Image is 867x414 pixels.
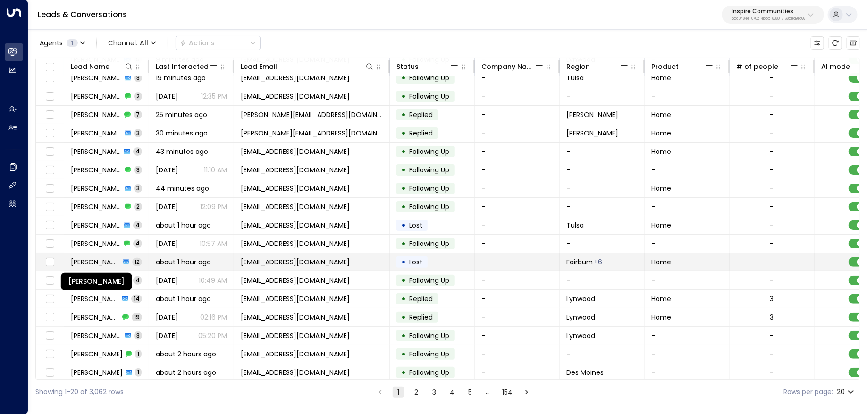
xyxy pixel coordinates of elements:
p: 05:20 PM [198,331,227,340]
td: - [560,271,645,289]
td: - [560,179,645,197]
td: - [645,235,730,253]
span: Toggle select row [44,293,56,305]
button: Agents1 [35,36,89,50]
span: 3 [134,74,142,82]
span: Toggle select row [44,183,56,194]
span: Lamont Jackson [71,331,122,340]
div: # of people [736,61,799,72]
div: - [770,147,774,156]
span: 19 [132,313,142,321]
span: 43 minutes ago [156,147,208,156]
td: - [475,69,560,87]
button: Go to page 3 [429,387,440,398]
td: - [645,363,730,381]
span: 7 [134,110,142,118]
span: Following Up [409,92,449,101]
span: Following Up [409,239,449,248]
span: devineisgood56@gmail.com [241,165,350,175]
label: Rows per page: [783,387,833,397]
span: Toggle select row [44,72,56,84]
span: Lynwood [566,294,595,304]
td: - [560,198,645,216]
span: Samuel Nelson [71,220,121,230]
button: Channel:All [104,36,160,50]
span: 4 [133,239,142,247]
div: • [401,162,406,178]
span: ndelgadillo@southtulsaeye.com [241,73,350,83]
span: Agents [40,40,63,46]
span: 3 [134,184,142,192]
span: 14 [131,295,142,303]
span: Lamont Jackson [71,313,119,322]
div: Region [566,61,590,72]
span: Lamontjackson94@yahoo.com [241,331,350,340]
span: Replied [409,128,433,138]
span: 2 [134,203,142,211]
span: Toggle select row [44,275,56,287]
div: - [770,257,774,267]
span: 4 [133,147,142,155]
span: devineisgood56@gmail.com [241,147,350,156]
td: - [475,308,560,326]
td: - [645,271,730,289]
button: Go to next page [521,387,532,398]
span: Home [651,220,671,230]
td: - [475,198,560,216]
p: 12:35 PM [201,92,227,101]
div: - [770,276,774,285]
span: about 1 hour ago [156,220,211,230]
div: AI mode [821,61,850,72]
span: Toggle select row [44,312,56,323]
div: • [401,346,406,362]
span: carmeleda86@gmail.com [241,276,350,285]
span: Channel: [104,36,160,50]
td: - [475,87,560,105]
span: Home [651,257,671,267]
button: Archived Leads [847,36,860,50]
span: Toggle select row [44,146,56,158]
div: Lead Name [71,61,134,72]
span: Following Up [409,331,449,340]
span: Lost [409,220,422,230]
p: 5ac0484e-0702-4bbb-8380-6168aea91a66 [732,17,805,21]
p: 10:57 AM [200,239,227,248]
div: Showing 1-20 of 3,062 rows [35,387,124,397]
td: - [560,345,645,363]
span: Toggle select row [44,238,56,250]
td: - [475,124,560,142]
span: billyraycowboy@gmail.com [241,202,350,211]
div: - [770,165,774,175]
div: Company Name [481,61,535,72]
span: All [140,39,148,47]
span: Refresh [829,36,842,50]
span: 44 minutes ago [156,184,209,193]
button: Inspire Communities5ac0484e-0702-4bbb-8380-6168aea91a66 [722,6,824,24]
button: Customize [811,36,824,50]
div: • [401,144,406,160]
span: Home [651,110,671,119]
td: - [475,345,560,363]
td: - [475,106,560,124]
td: - [475,327,560,345]
span: myhreck@msn.com [241,368,350,377]
button: page 1 [393,387,404,398]
span: Toggle select row [44,220,56,231]
td: - [475,179,560,197]
div: Region [566,61,629,72]
span: Toggle select row [44,201,56,213]
span: Home [651,73,671,83]
td: - [475,363,560,381]
div: • [401,180,406,196]
p: 12:09 PM [200,202,227,211]
span: Replied [409,313,433,322]
div: - [770,349,774,359]
span: Sep 05, 2025 [156,92,178,101]
span: Yesterday [156,239,178,248]
span: NOEMY DELGADILLO [71,92,122,101]
span: Sep 03, 2025 [156,331,178,340]
div: • [401,199,406,215]
span: billyraycowboy@gmail.com [241,184,350,193]
td: - [645,87,730,105]
td: - [475,290,560,308]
